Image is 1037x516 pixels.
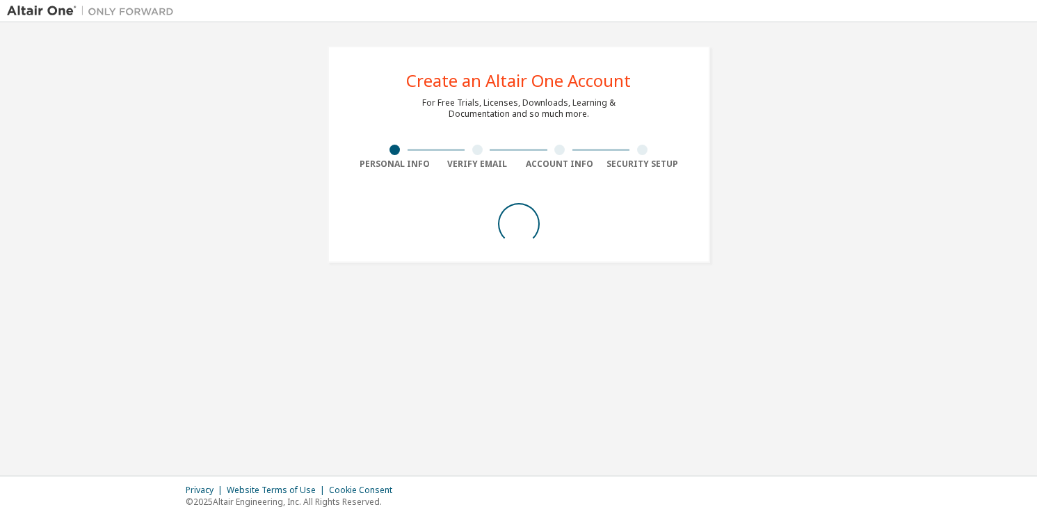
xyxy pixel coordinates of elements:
[436,159,519,170] div: Verify Email
[601,159,684,170] div: Security Setup
[227,485,329,496] div: Website Terms of Use
[186,485,227,496] div: Privacy
[329,485,401,496] div: Cookie Consent
[7,4,181,18] img: Altair One
[422,97,616,120] div: For Free Trials, Licenses, Downloads, Learning & Documentation and so much more.
[186,496,401,508] p: © 2025 Altair Engineering, Inc. All Rights Reserved.
[354,159,437,170] div: Personal Info
[519,159,602,170] div: Account Info
[406,72,631,89] div: Create an Altair One Account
